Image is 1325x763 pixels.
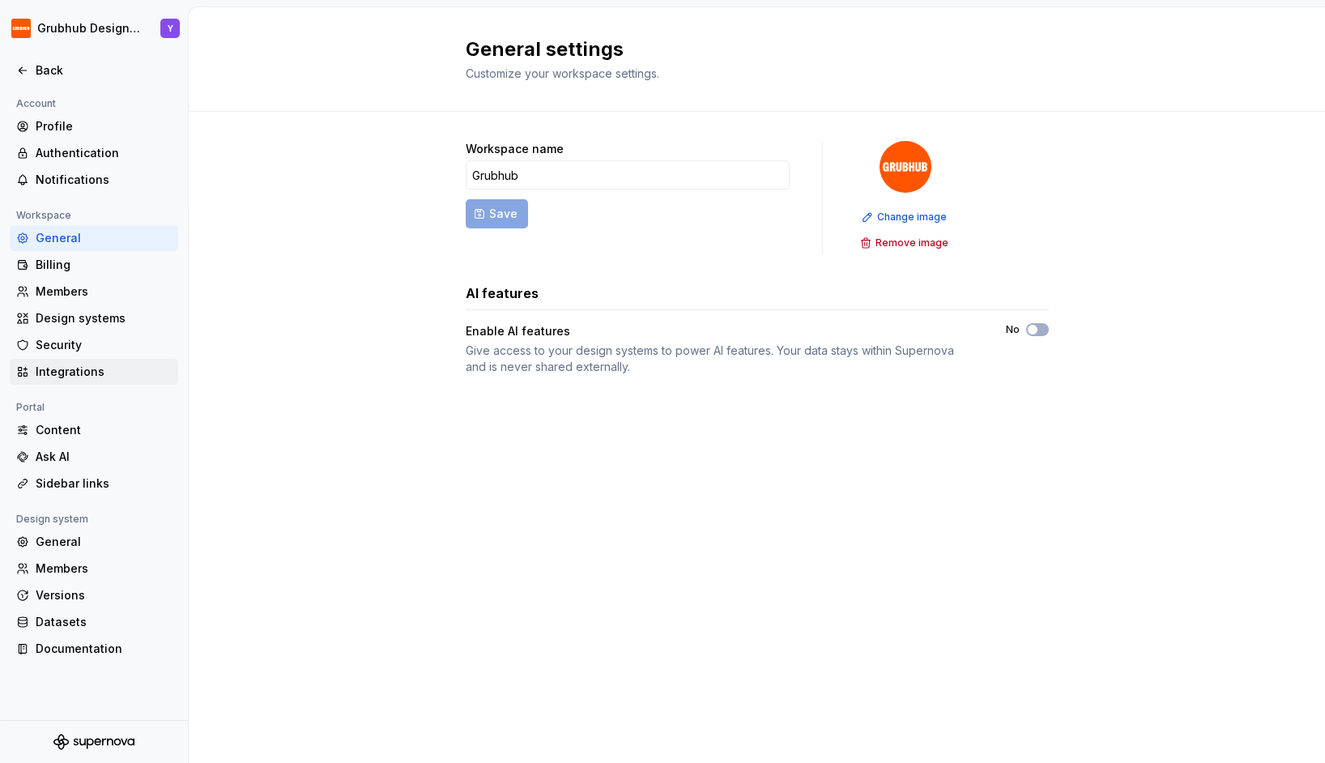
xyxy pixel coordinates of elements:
[3,11,185,46] button: Grubhub Design SystemY
[1006,323,1020,336] label: No
[10,206,78,225] div: Workspace
[36,614,172,630] div: Datasets
[37,20,141,36] div: Grubhub Design System
[36,534,172,550] div: General
[10,167,178,193] a: Notifications
[36,475,172,492] div: Sidebar links
[36,230,172,246] div: General
[876,237,948,249] span: Remove image
[10,113,178,139] a: Profile
[11,19,31,38] img: 4e8d6f31-f5cf-47b4-89aa-e4dec1dc0822.png
[36,257,172,273] div: Billing
[10,225,178,251] a: General
[36,587,172,603] div: Versions
[466,66,659,80] span: Customize your workspace settings.
[36,145,172,161] div: Authentication
[10,94,62,113] div: Account
[10,398,51,417] div: Portal
[466,36,1029,62] h2: General settings
[10,279,178,305] a: Members
[36,62,172,79] div: Back
[36,310,172,326] div: Design systems
[10,332,178,358] a: Security
[36,283,172,300] div: Members
[466,343,977,375] div: Give access to your design systems to power AI features. Your data stays within Supernova and is ...
[10,529,178,555] a: General
[10,417,178,443] a: Content
[36,118,172,134] div: Profile
[10,609,178,635] a: Datasets
[855,232,956,254] button: Remove image
[10,636,178,662] a: Documentation
[10,359,178,385] a: Integrations
[10,471,178,497] a: Sidebar links
[877,211,947,224] span: Change image
[36,364,172,380] div: Integrations
[880,141,931,193] img: 4e8d6f31-f5cf-47b4-89aa-e4dec1dc0822.png
[53,734,134,750] svg: Supernova Logo
[36,449,172,465] div: Ask AI
[10,58,178,83] a: Back
[10,444,178,470] a: Ask AI
[10,305,178,331] a: Design systems
[857,206,954,228] button: Change image
[10,252,178,278] a: Billing
[10,509,95,529] div: Design system
[36,561,172,577] div: Members
[466,141,564,157] label: Workspace name
[10,582,178,608] a: Versions
[10,140,178,166] a: Authentication
[36,641,172,657] div: Documentation
[10,556,178,582] a: Members
[466,323,977,339] div: Enable AI features
[36,172,172,188] div: Notifications
[168,22,173,35] div: Y
[466,283,539,303] h3: AI features
[36,422,172,438] div: Content
[36,337,172,353] div: Security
